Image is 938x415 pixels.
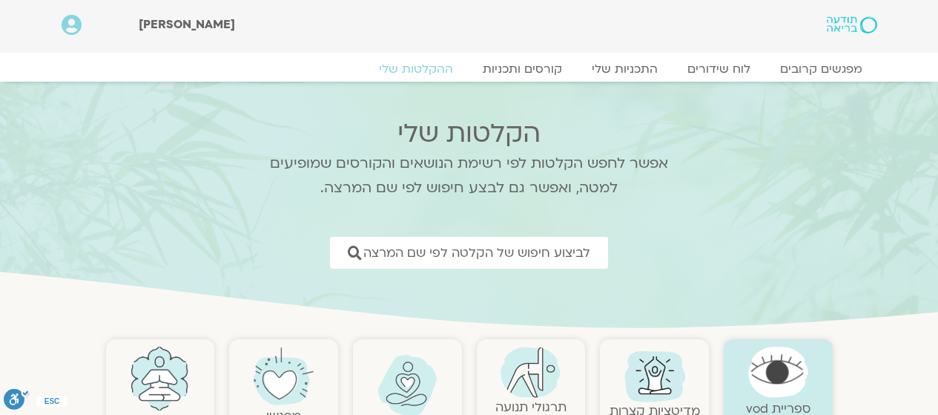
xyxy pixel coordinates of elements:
[577,62,673,76] a: התכניות שלי
[765,62,877,76] a: מפגשים קרובים
[330,237,608,269] a: לביצוע חיפוש של הקלטה לפי שם המרצה
[673,62,765,76] a: לוח שידורים
[139,16,235,33] span: [PERSON_NAME]
[364,62,468,76] a: ההקלטות שלי
[62,62,877,76] nav: Menu
[363,246,590,260] span: לביצוע חיפוש של הקלטה לפי שם המרצה
[468,62,577,76] a: קורסים ותכניות
[251,151,688,200] p: אפשר לחפש הקלטות לפי רשימת הנושאים והקורסים שמופיעים למטה, ואפשר גם לבצע חיפוש לפי שם המרצה.
[251,119,688,148] h2: הקלטות שלי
